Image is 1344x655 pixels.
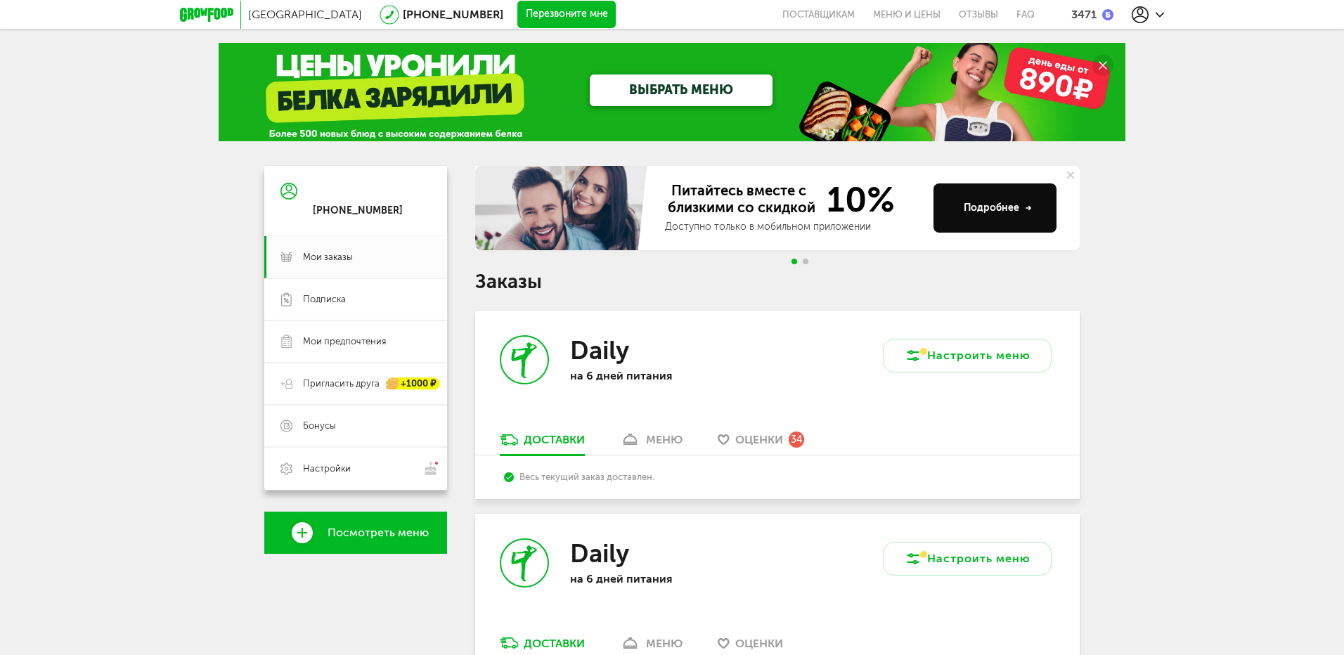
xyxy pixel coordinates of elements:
[735,637,783,650] span: Оценки
[493,432,592,455] a: Доставки
[665,182,818,217] span: Питайтесь вместе с близкими со скидкой
[387,378,440,390] div: +1000 ₽
[883,542,1052,576] button: Настроить меню
[613,432,690,455] a: меню
[933,183,1057,233] button: Подробнее
[590,74,773,106] a: ВЫБРАТЬ МЕНЮ
[264,278,447,320] a: Подписка
[248,8,362,21] span: [GEOGRAPHIC_DATA]
[475,166,651,250] img: family-banner.579af9d.jpg
[570,538,630,569] h3: Daily
[313,205,403,217] div: [PHONE_NUMBER]
[735,433,783,446] span: Оценки
[570,335,630,365] h3: Daily
[303,377,380,390] span: Пригласить друга
[264,405,447,447] a: Бонусы
[303,293,346,306] span: Подписка
[1102,9,1113,20] img: bonus_b.cdccf46.png
[665,220,922,234] div: Доступно только в мобильном приложении
[883,339,1052,372] button: Настроить меню
[303,251,353,264] span: Мои заказы
[818,182,895,217] span: 10%
[1071,8,1097,21] div: 3471
[303,420,336,432] span: Бонусы
[264,447,447,490] a: Настройки
[303,335,386,348] span: Мои предпочтения
[475,273,1080,291] h1: Заказы
[264,363,447,405] a: Пригласить друга +1000 ₽
[570,369,753,382] p: на 6 дней питания
[789,432,804,447] div: 34
[264,236,447,278] a: Мои заказы
[303,462,351,475] span: Настройки
[791,259,797,264] span: Go to slide 1
[264,512,447,554] a: Посмотреть меню
[524,637,585,650] div: Доставки
[646,637,683,650] div: меню
[504,472,1050,482] div: Весь текущий заказ доставлен.
[403,8,503,21] a: [PHONE_NUMBER]
[264,320,447,363] a: Мои предпочтения
[803,259,808,264] span: Go to slide 2
[570,572,753,585] p: на 6 дней питания
[646,433,683,446] div: меню
[328,526,429,539] span: Посмотреть меню
[711,432,811,455] a: Оценки 34
[964,201,1032,215] div: Подробнее
[524,433,585,446] div: Доставки
[517,1,616,29] button: Перезвоните мне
